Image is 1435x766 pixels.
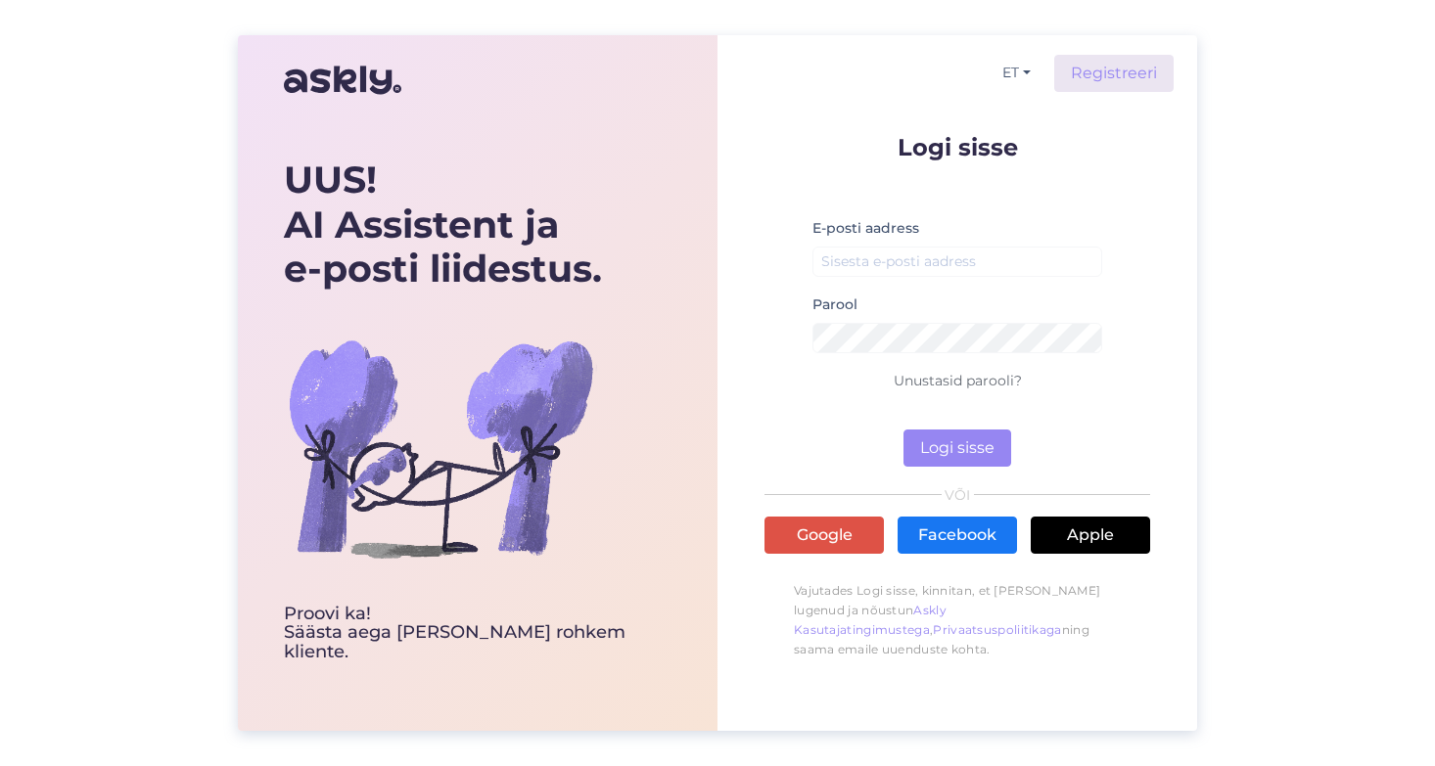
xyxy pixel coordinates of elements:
a: Unustasid parooli? [894,372,1022,389]
p: Logi sisse [764,135,1150,159]
img: bg-askly [284,292,597,605]
div: Proovi ka! Säästa aega [PERSON_NAME] rohkem kliente. [284,605,671,662]
a: Registreeri [1054,55,1174,92]
a: Apple [1031,517,1150,554]
input: Sisesta e-posti aadress [812,247,1102,277]
a: Facebook [898,517,1017,554]
a: Privaatsuspoliitikaga [933,622,1061,637]
div: UUS! AI Assistent ja e-posti liidestus. [284,158,671,292]
a: Google [764,517,884,554]
button: Logi sisse [903,429,1011,467]
label: Parool [812,294,857,315]
label: E-posti aadress [812,218,919,239]
button: ET [995,59,1039,87]
a: Askly Kasutajatingimustega [794,603,947,637]
img: Askly [284,57,401,104]
p: Vajutades Logi sisse, kinnitan, et [PERSON_NAME] lugenud ja nõustun , ning saama emaile uuenduste... [764,571,1150,669]
span: VÕI [942,488,974,502]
